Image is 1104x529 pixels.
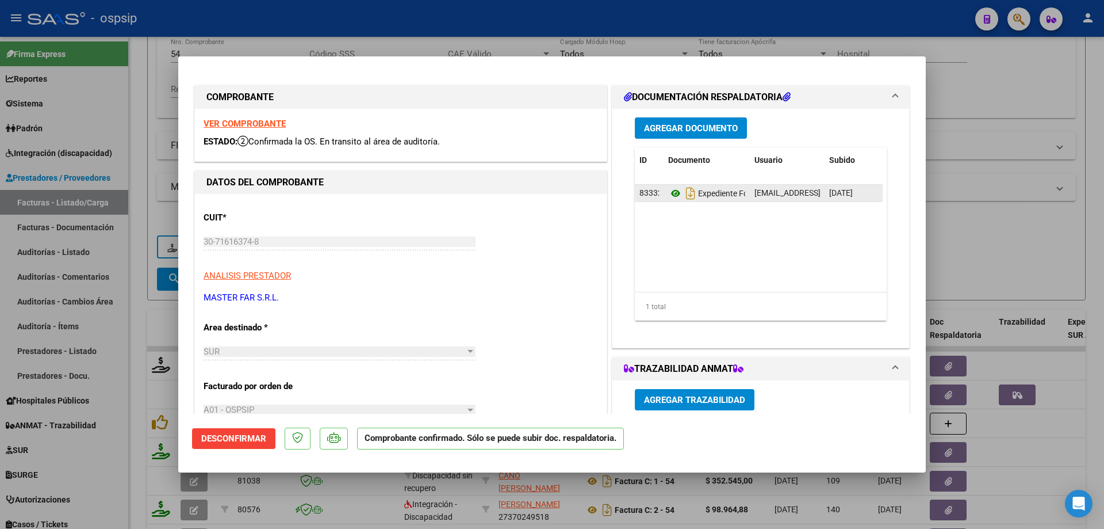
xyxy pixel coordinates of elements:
span: Confirmada la OS. En transito al área de auditoría. [237,136,440,147]
p: Comprobante confirmado. Sólo se puede subir doc. respaldatoria. [357,428,624,450]
div: Open Intercom Messenger [1065,490,1092,517]
mat-expansion-panel-header: DOCUMENTACIÓN RESPALDATORIA [612,86,909,109]
span: ID [639,155,647,165]
span: Usuario [754,155,783,165]
span: SUR [204,347,220,357]
span: A01 - OSPSIP [204,405,254,415]
span: Documento [668,155,710,165]
datatable-header-cell: Subido [825,148,882,173]
span: [EMAIL_ADDRESS][DOMAIN_NAME] - MASTER FAR S.R.L. . [754,188,962,197]
p: Facturado por orden de [204,380,322,393]
span: Subido [829,155,855,165]
i: Descargar documento [683,184,698,203]
datatable-header-cell: ID [635,148,664,173]
strong: DATOS DEL COMPROBANTE [206,177,324,188]
span: [DATE] [829,188,853,197]
datatable-header-cell: Acción [882,148,940,173]
datatable-header-cell: Documento [664,148,750,173]
a: VER COMPROBANTE [204,119,286,129]
button: Agregar Documento [635,117,747,139]
span: Expediente Fc 54 [668,189,758,198]
button: Desconfirmar [192,428,275,449]
span: ANALISIS PRESTADOR [204,271,291,281]
h1: TRAZABILIDAD ANMAT [624,362,743,376]
datatable-header-cell: Usuario [750,148,825,173]
strong: COMPROBANTE [206,92,274,102]
span: ESTADO: [204,136,237,147]
span: Agregar Trazabilidad [644,395,745,405]
p: CUIT [204,211,322,224]
h1: DOCUMENTACIÓN RESPALDATORIA [624,90,791,104]
p: MASTER FAR S.R.L. [204,291,598,305]
span: Agregar Documento [644,123,738,134]
button: Agregar Trazabilidad [635,389,754,410]
p: Area destinado * [204,321,322,334]
div: 1 total [635,292,887,321]
span: 83332 [639,188,662,197]
span: Desconfirmar [201,433,266,444]
mat-expansion-panel-header: TRAZABILIDAD ANMAT [612,357,909,380]
div: DOCUMENTACIÓN RESPALDATORIA [612,109,909,348]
